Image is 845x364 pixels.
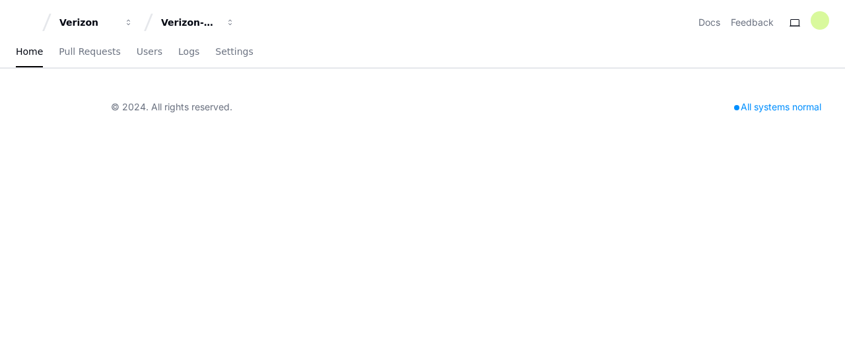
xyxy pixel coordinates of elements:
div: Verizon-Clarify-Resource-Management [161,16,218,29]
span: Logs [178,48,199,55]
button: Feedback [731,16,774,29]
span: Pull Requests [59,48,120,55]
span: Users [137,48,162,55]
div: © 2024. All rights reserved. [111,100,232,114]
a: Settings [215,37,253,67]
button: Verizon-Clarify-Resource-Management [156,11,240,34]
a: Docs [698,16,720,29]
span: Settings [215,48,253,55]
a: Users [137,37,162,67]
span: Home [16,48,43,55]
div: Verizon [59,16,116,29]
a: Logs [178,37,199,67]
button: Verizon [54,11,139,34]
a: Pull Requests [59,37,120,67]
div: All systems normal [726,98,829,116]
a: Home [16,37,43,67]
